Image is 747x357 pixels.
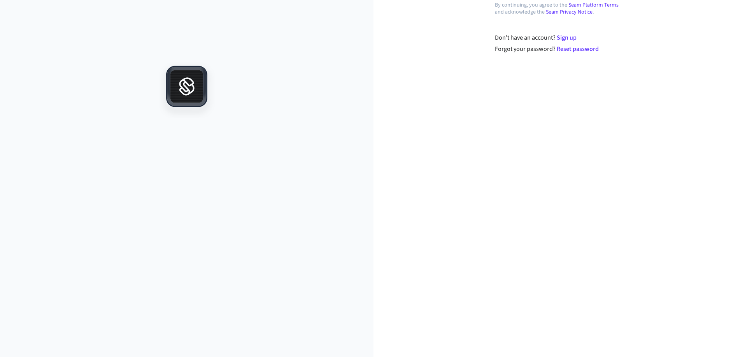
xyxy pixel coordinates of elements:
a: Seam Platform Terms [568,1,619,9]
a: Sign up [557,33,577,42]
div: Forgot your password? [495,44,626,54]
a: Seam Privacy Notice [546,8,593,16]
p: By continuing, you agree to the and acknowledge the . [495,2,626,16]
a: Reset password [557,45,599,53]
div: Don't have an account? [495,33,626,42]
